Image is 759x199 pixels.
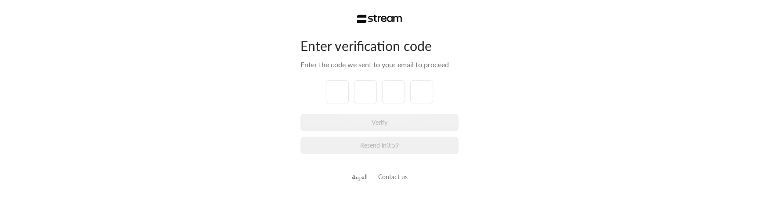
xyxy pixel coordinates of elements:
[378,172,408,181] button: Contact us
[352,169,368,185] a: العربية
[300,37,459,54] div: Enter verification code
[378,173,408,181] a: Contact us
[357,14,402,23] img: Stream Logo
[300,59,459,70] div: Enter the code we sent to your email to proceed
